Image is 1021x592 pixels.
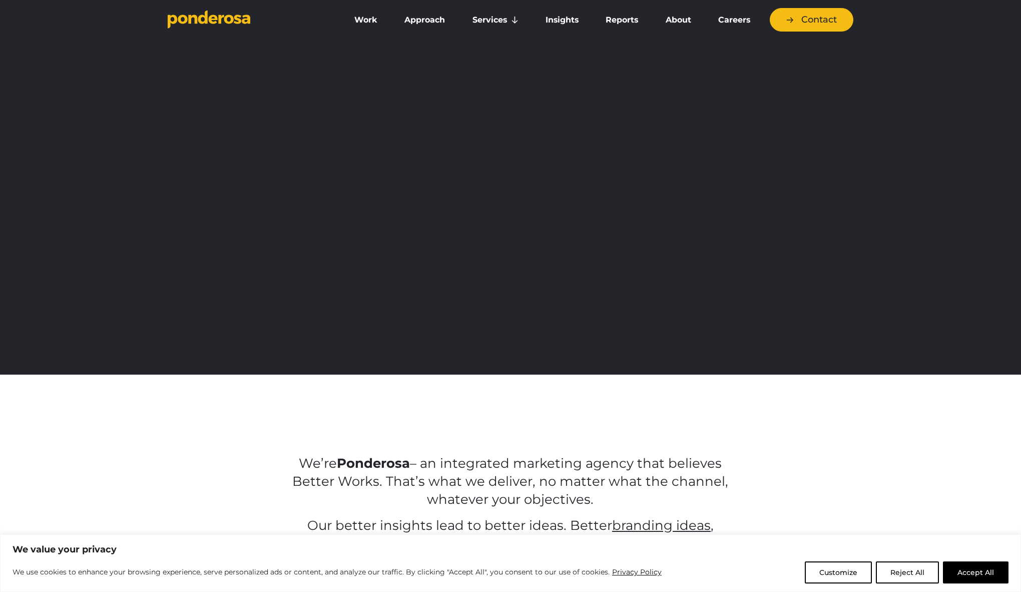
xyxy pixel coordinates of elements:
a: Careers [707,10,762,31]
button: Reject All [876,561,939,583]
a: Reports [594,10,650,31]
a: Insights [534,10,590,31]
a: Privacy Policy [612,566,662,578]
a: branding ideas [612,517,711,533]
button: Customize [805,561,872,583]
p: Our better insights lead to better ideas. Better , better , better , , . [284,517,736,571]
a: Work [343,10,389,31]
strong: Ponderosa [337,455,410,471]
a: Services [461,10,530,31]
a: Contact [770,8,853,32]
a: Approach [393,10,456,31]
p: We’re – an integrated marketing agency that believes Better Works. That’s what we deliver, no mat... [284,455,736,509]
p: We use cookies to enhance your browsing experience, serve personalized ads or content, and analyz... [13,566,662,578]
p: We value your privacy [13,543,1008,555]
a: Go to homepage [168,10,328,30]
button: Accept All [943,561,1008,583]
a: About [654,10,702,31]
